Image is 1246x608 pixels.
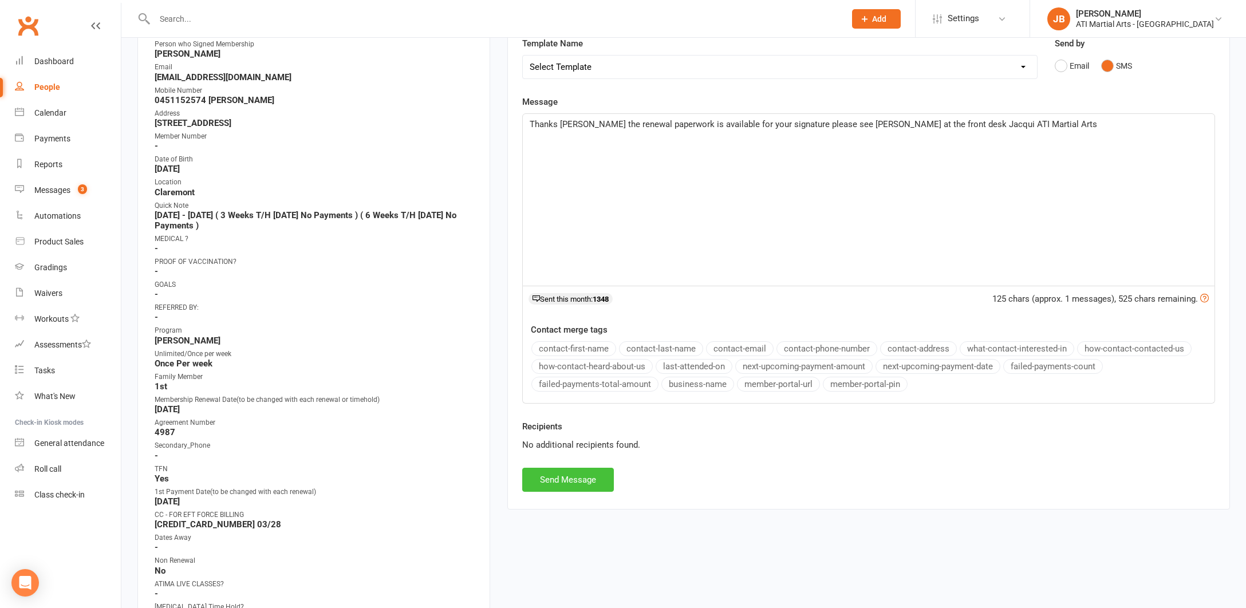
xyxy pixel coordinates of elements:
[34,366,55,375] div: Tasks
[34,490,85,499] div: Class check-in
[155,154,475,165] div: Date of Birth
[522,438,1215,452] div: No additional recipients found.
[155,312,475,322] strong: -
[155,542,475,552] strong: -
[34,314,69,323] div: Workouts
[155,566,475,576] strong: No
[155,510,475,520] div: CC - FOR EFT FORCE BILLING
[15,74,121,100] a: People
[34,392,76,401] div: What's New
[530,119,1097,129] span: Thanks [PERSON_NAME] the renewal paperwork is available for your signature please see [PERSON_NAM...
[155,289,475,299] strong: -
[1055,37,1085,50] label: Send by
[15,229,121,255] a: Product Sales
[155,519,475,530] strong: [CREDIT_CARD_NUMBER] 03/28
[155,95,475,105] strong: 0451152574 [PERSON_NAME]
[531,359,653,374] button: how-contact-heard-about-us
[522,37,583,50] label: Template Name
[155,427,475,437] strong: 4987
[735,359,873,374] button: next-upcoming-payment-amount
[14,11,42,40] a: Clubworx
[15,281,121,306] a: Waivers
[155,372,475,382] div: Family Member
[155,464,475,475] div: TFN
[619,341,703,356] button: contact-last-name
[155,325,475,336] div: Program
[1055,55,1089,77] button: Email
[15,332,121,358] a: Assessments
[155,49,475,59] strong: [PERSON_NAME]
[155,579,475,590] div: ATIMA LIVE CLASSES?
[155,302,475,313] div: REFERRED BY:
[823,377,908,392] button: member-portal-pin
[155,177,475,188] div: Location
[155,451,475,461] strong: -
[155,243,475,254] strong: -
[11,569,39,597] div: Open Intercom Messenger
[948,6,979,31] span: Settings
[155,72,475,82] strong: [EMAIL_ADDRESS][DOMAIN_NAME]
[155,141,475,151] strong: -
[155,381,475,392] strong: 1st
[155,473,475,484] strong: Yes
[155,279,475,290] div: GOALS
[155,234,475,244] div: MEDICAL ?
[15,384,121,409] a: What's New
[992,292,1209,306] div: 125 chars (approx. 1 messages), 525 chars remaining.
[34,289,62,298] div: Waivers
[155,266,475,277] strong: -
[15,126,121,152] a: Payments
[15,255,121,281] a: Gradings
[155,358,475,369] strong: Once Per week
[155,256,475,267] div: PROOF OF VACCINATION?
[34,237,84,246] div: Product Sales
[155,39,475,50] div: Person who Signed Membership
[34,439,104,448] div: General attendance
[34,340,91,349] div: Assessments
[34,263,67,272] div: Gradings
[34,57,74,66] div: Dashboard
[522,95,558,109] label: Message
[531,323,608,337] label: Contact merge tags
[876,359,1000,374] button: next-upcoming-payment-date
[34,464,61,473] div: Roll call
[661,377,734,392] button: business-name
[593,295,609,303] strong: 1348
[15,152,121,177] a: Reports
[15,456,121,482] a: Roll call
[34,211,81,220] div: Automations
[155,118,475,128] strong: [STREET_ADDRESS]
[151,11,837,27] input: Search...
[155,496,475,507] strong: [DATE]
[78,184,87,194] span: 3
[1077,341,1192,356] button: how-contact-contacted-us
[155,187,475,198] strong: Claremont
[34,134,70,143] div: Payments
[155,394,475,405] div: Membership Renewal Date(to be changed with each renewal or timehold)
[34,82,60,92] div: People
[155,349,475,360] div: Unlimited/Once per week
[1003,359,1103,374] button: failed-payments-count
[155,108,475,119] div: Address
[155,85,475,96] div: Mobile Number
[1076,19,1214,29] div: ATI Martial Arts - [GEOGRAPHIC_DATA]
[155,164,475,174] strong: [DATE]
[155,62,475,73] div: Email
[522,420,562,433] label: Recipients
[531,341,616,356] button: contact-first-name
[155,404,475,414] strong: [DATE]
[960,341,1074,356] button: what-contact-interested-in
[34,160,62,169] div: Reports
[706,341,774,356] button: contact-email
[155,335,475,346] strong: [PERSON_NAME]
[15,203,121,229] a: Automations
[155,555,475,566] div: Non Renewal
[155,131,475,142] div: Member Number
[529,293,613,305] div: Sent this month:
[155,487,475,498] div: 1st Payment Date(to be changed with each renewal)
[880,341,957,356] button: contact-address
[852,9,901,29] button: Add
[1101,55,1132,77] button: SMS
[155,200,475,211] div: Quick Note
[656,359,732,374] button: last-attended-on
